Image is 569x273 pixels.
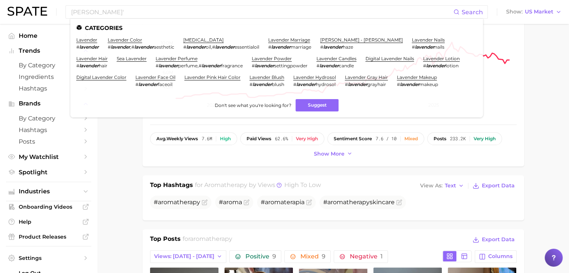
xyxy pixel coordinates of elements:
span: # [250,82,253,87]
em: lavender [138,82,158,87]
button: Brands [6,98,91,109]
a: My Watchlist [6,151,91,163]
a: lavender face oil [135,74,175,80]
span: aromatherapy [204,181,247,188]
span: Views: [DATE] - [DATE] [154,253,214,260]
em: lavender [111,44,130,50]
span: 1 [380,253,382,260]
div: Very high [296,136,318,141]
span: Brands [19,100,79,107]
span: 9 [272,253,276,260]
button: View AsText [418,181,466,191]
span: # [108,44,111,50]
a: Home [6,30,91,42]
button: Export Data [471,234,516,245]
span: fragrance [221,63,243,68]
a: lavender candles [316,56,357,61]
span: aromatherapy [158,199,200,206]
button: Show more [312,149,355,159]
span: hair [99,63,107,68]
span: Trends [19,47,79,54]
em: lavender [255,63,274,68]
span: Onboarding Videos [19,203,79,210]
button: Industries [6,186,91,197]
a: Product Releases [6,231,91,242]
a: lavender hair [76,56,108,61]
span: # [293,82,296,87]
span: makeup [419,82,438,87]
span: essentialoil [235,44,259,50]
a: Help [6,216,91,227]
span: blush [272,82,284,87]
em: lavender [79,44,99,50]
span: marriage [291,44,311,50]
span: # [423,63,426,68]
a: digital lavender color [76,74,126,80]
div: , [108,44,174,50]
a: lavender blush [250,74,284,80]
button: paid views62.6%Very high [240,132,324,145]
span: 9 [321,253,325,260]
a: lavender perfume [156,56,198,61]
em: lavender [319,63,339,68]
em: lavender [253,82,272,87]
a: by Category [6,59,91,71]
a: lavender powder [252,56,292,61]
em: lavender [400,82,419,87]
span: Hashtags [19,85,79,92]
span: grayhair [367,82,386,87]
em: lavender [159,63,178,68]
span: # skincare [323,199,395,206]
a: lavender color [108,37,142,43]
a: by Category [6,113,91,124]
em: lavender [348,82,367,87]
a: lavender nails [412,37,445,43]
em: lavender [79,63,99,68]
span: lotion [446,63,459,68]
span: perfume [178,63,198,68]
em: lavender [202,63,221,68]
button: Suggest [296,99,339,111]
span: Posts [19,138,79,145]
div: , [183,44,259,50]
button: Views: [DATE] - [DATE] [150,250,227,263]
span: weekly views [156,136,198,141]
span: #aroma [219,199,242,206]
input: Search here for a brand, industry, or ingredient [70,6,453,18]
a: digital lavender nails [365,56,414,61]
span: Spotlight [19,169,79,176]
span: posts [434,136,446,141]
span: Ingredients [19,73,79,80]
a: lavender pink hair color [184,74,241,80]
div: , [156,63,243,68]
a: Spotlight [6,166,91,178]
span: settingpowder [274,63,308,68]
span: Show [506,10,523,14]
span: faceoil [158,82,172,87]
a: Hashtags [6,124,91,136]
span: 7.6m [202,136,212,141]
li: Categories [76,25,477,31]
span: hydrosol [316,82,336,87]
span: View As [420,184,443,188]
span: # [320,44,323,50]
a: lavender gray hair [345,74,388,80]
h2: for by Views [195,181,321,191]
span: high to low [284,181,321,188]
span: Negative [349,254,382,260]
span: # [76,63,79,68]
span: by Category [19,62,79,69]
span: aromatherapy [190,235,232,242]
span: sentiment score [334,136,372,141]
div: High [220,136,231,141]
span: # [131,44,134,50]
span: # [252,63,255,68]
span: oil [206,44,211,50]
span: # [199,63,202,68]
span: #aromaterapia [261,199,305,206]
a: Onboarding Videos [6,201,91,212]
span: Columns [488,253,513,260]
h1: Top Posts [150,234,181,246]
a: [PERSON_NAME] - [PERSON_NAME] [320,37,403,43]
button: ShowUS Market [504,7,563,17]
